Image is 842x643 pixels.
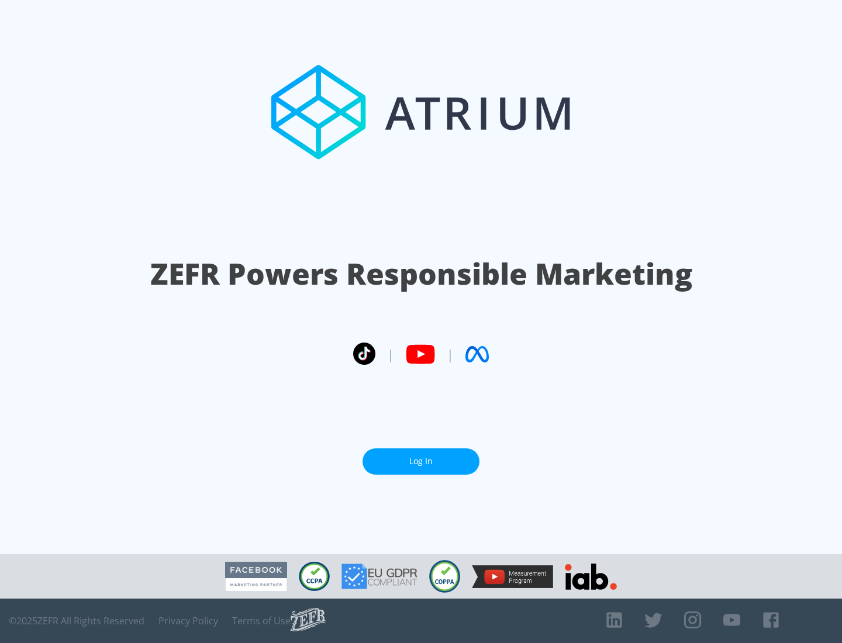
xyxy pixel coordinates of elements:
span: © 2025 ZEFR All Rights Reserved [9,615,144,627]
a: Privacy Policy [158,615,218,627]
h1: ZEFR Powers Responsible Marketing [150,254,692,294]
img: COPPA Compliant [429,560,460,593]
a: Terms of Use [232,615,291,627]
img: YouTube Measurement Program [472,565,553,588]
img: Facebook Marketing Partner [225,562,287,592]
span: | [387,345,394,363]
img: IAB [565,564,617,590]
img: GDPR Compliant [341,564,417,589]
a: Log In [363,448,479,475]
img: CCPA Compliant [299,562,330,591]
span: | [447,345,454,363]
